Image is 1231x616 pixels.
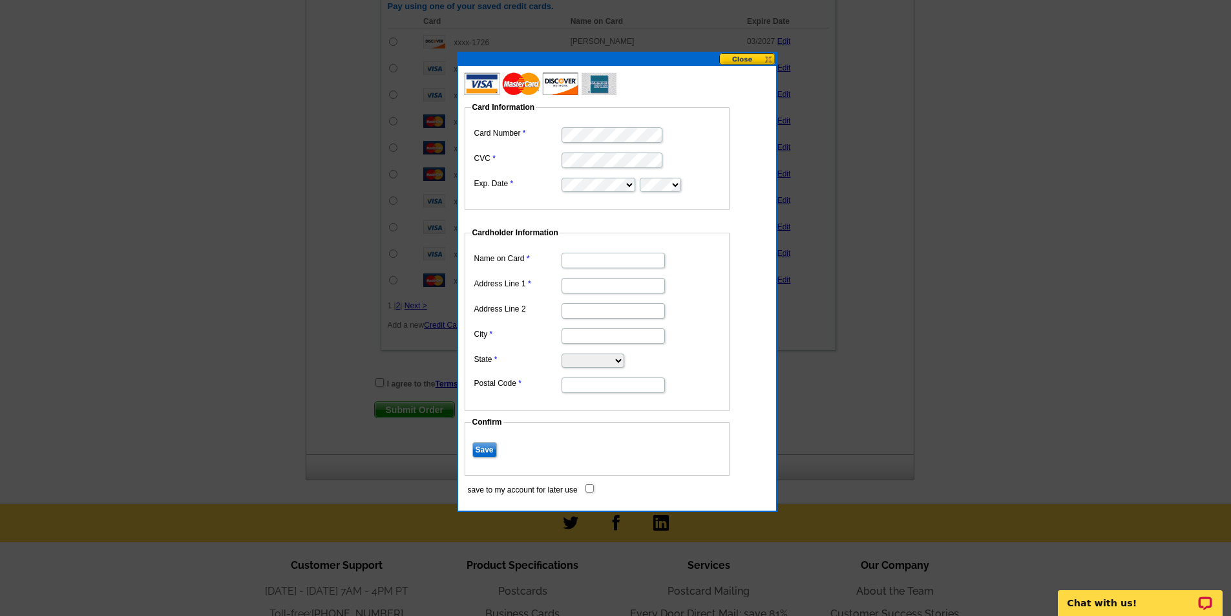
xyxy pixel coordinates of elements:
label: Postal Code [474,377,560,389]
label: save to my account for later use [468,484,578,496]
label: Address Line 1 [474,278,560,290]
label: Name on Card [474,253,560,264]
label: Address Line 2 [474,303,560,315]
img: acceptedCards.gif [465,72,616,95]
legend: Confirm [471,416,503,428]
label: City [474,328,560,340]
legend: Card Information [471,101,536,113]
label: Card Number [474,127,560,139]
label: Exp. Date [474,178,560,189]
iframe: LiveChat chat widget [1049,575,1231,616]
label: State [474,354,560,365]
label: CVC [474,153,560,164]
legend: Cardholder Information [471,227,560,239]
input: Save [472,442,497,458]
